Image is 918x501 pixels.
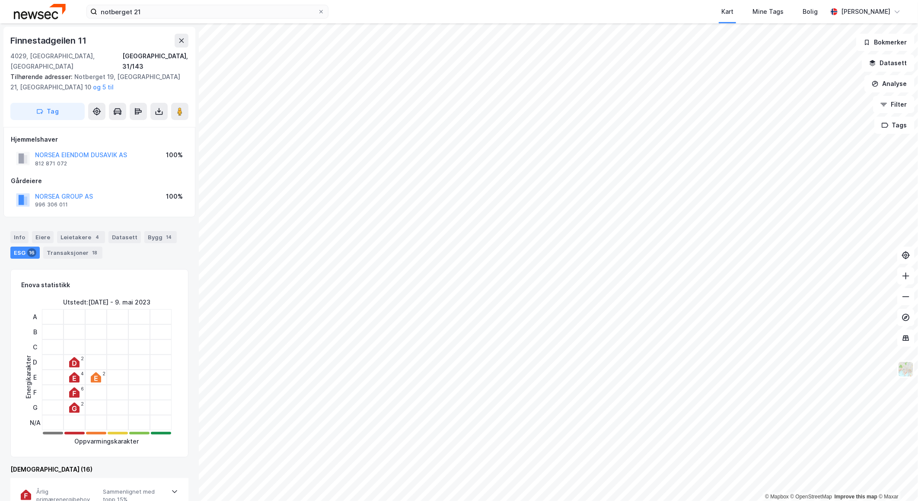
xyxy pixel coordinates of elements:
[63,297,150,308] div: Utstedt : [DATE] - 9. mai 2023
[30,355,41,370] div: D
[841,6,890,17] div: [PERSON_NAME]
[14,4,66,19] img: newsec-logo.f6e21ccffca1b3a03d2d.png
[166,150,183,160] div: 100%
[30,309,41,324] div: A
[27,248,36,257] div: 16
[721,6,733,17] div: Kart
[30,324,41,339] div: B
[864,75,915,92] button: Analyse
[30,400,41,415] div: G
[10,73,74,80] span: Tilhørende adresser:
[10,72,182,92] div: Notberget 19, [GEOGRAPHIC_DATA] 21, [GEOGRAPHIC_DATA] 10
[803,6,818,17] div: Bolig
[873,96,915,113] button: Filter
[30,385,41,400] div: F
[102,371,105,376] div: 2
[81,386,84,391] div: 6
[35,160,67,167] div: 812 871 072
[108,231,141,243] div: Datasett
[97,5,318,18] input: Søk på adresse, matrikkel, gårdeiere, leietakere eller personer
[144,231,177,243] div: Bygg
[23,355,34,399] div: Energikarakter
[875,460,918,501] div: Kontrollprogram for chat
[30,339,41,355] div: C
[81,401,84,406] div: 2
[35,201,68,208] div: 996 306 011
[21,280,70,290] div: Enova statistikk
[875,460,918,501] iframe: Chat Widget
[752,6,784,17] div: Mine Tags
[166,191,183,202] div: 100%
[11,134,188,145] div: Hjemmelshaver
[10,464,188,475] div: [DEMOGRAPHIC_DATA] (16)
[10,247,40,259] div: ESG
[10,231,29,243] div: Info
[43,247,102,259] div: Transaksjoner
[874,117,915,134] button: Tags
[81,356,84,361] div: 2
[30,415,41,430] div: N/A
[122,51,188,72] div: [GEOGRAPHIC_DATA], 31/143
[11,176,188,186] div: Gårdeiere
[57,231,105,243] div: Leietakere
[790,494,832,500] a: OpenStreetMap
[856,34,915,51] button: Bokmerker
[10,51,122,72] div: 4029, [GEOGRAPHIC_DATA], [GEOGRAPHIC_DATA]
[765,494,789,500] a: Mapbox
[898,361,914,377] img: Z
[10,103,85,120] button: Tag
[93,233,102,241] div: 4
[10,34,88,48] div: Finnestadgeilen 11
[862,54,915,72] button: Datasett
[90,248,99,257] div: 18
[75,436,139,447] div: Oppvarmingskarakter
[164,233,173,241] div: 14
[835,494,877,500] a: Improve this map
[81,371,84,376] div: 4
[32,231,54,243] div: Eiere
[30,370,41,385] div: E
